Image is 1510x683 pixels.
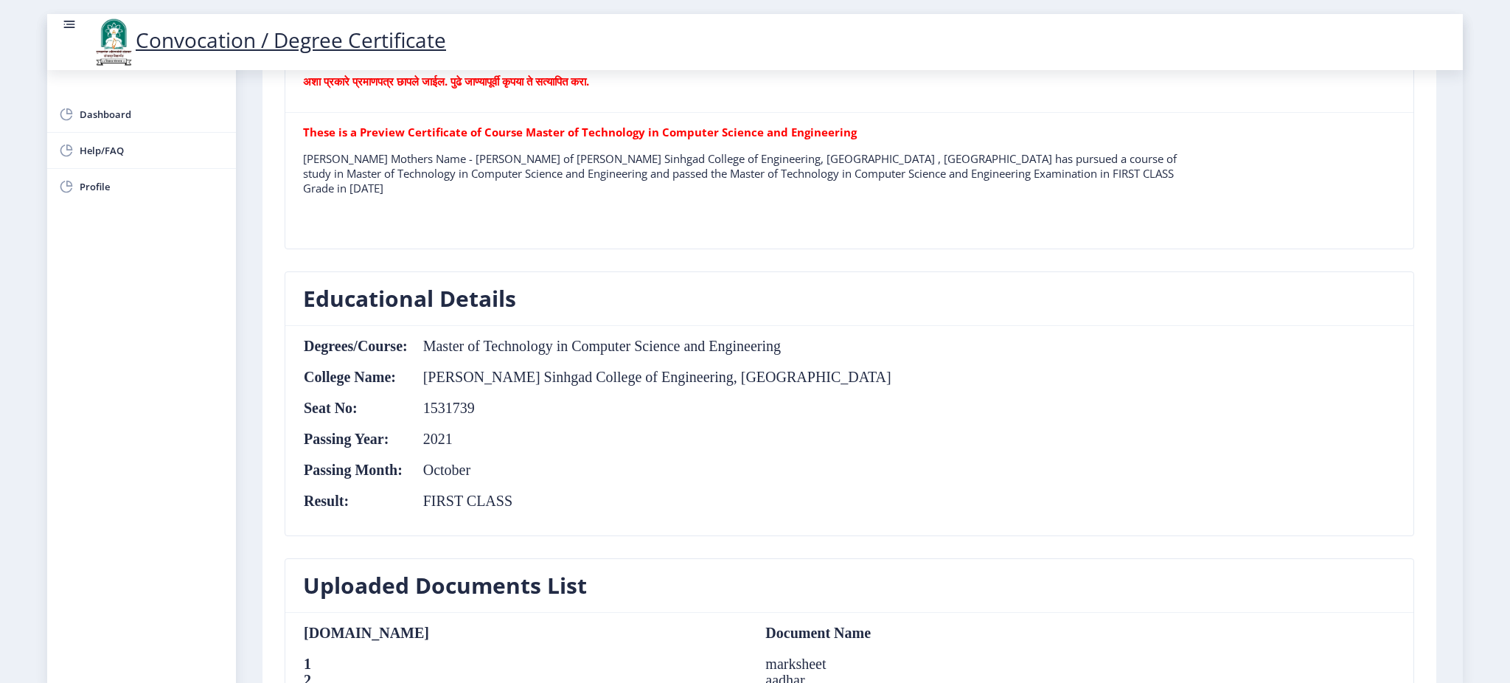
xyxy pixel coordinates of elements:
[408,462,892,478] td: October
[303,656,751,672] th: 1
[91,17,136,67] img: logo
[303,284,516,313] h3: Educational Details
[303,74,589,89] b: अशा प्रकारे प्रमाणपत्र छापले जाईल. पुढे जाण्यापूर्वी कृपया ते सत्यापित करा.
[91,26,446,54] a: Convocation / Degree Certificate
[285,44,1413,113] nb-card-header: Preview Certificate -
[303,625,751,641] th: [DOMAIN_NAME]
[303,338,408,354] th: Degrees/Course:
[751,656,1177,672] td: marksheet
[80,105,224,123] span: Dashboard
[303,369,408,385] th: College Name:
[47,169,236,204] a: Profile
[303,400,408,416] th: Seat No:
[47,97,236,132] a: Dashboard
[303,431,408,447] th: Passing Year:
[408,400,892,416] td: 1531739
[303,493,408,509] th: Result:
[303,125,857,139] b: These is a Preview Certificate of Course Master of Technology in Computer Science and Engineering
[751,625,1177,641] td: Document Name
[408,369,892,385] td: [PERSON_NAME] Sinhgad College of Engineering, [GEOGRAPHIC_DATA]
[408,493,892,509] td: FIRST CLASS
[303,571,587,600] h3: Uploaded Documents List
[408,338,892,354] td: Master of Technology in Computer Science and Engineering
[80,142,224,159] span: Help/FAQ
[80,178,224,195] span: Profile
[47,133,236,168] a: Help/FAQ
[303,151,1177,195] p: [PERSON_NAME] Mothers Name - [PERSON_NAME] of [PERSON_NAME] Sinhgad College of Engineering, [GEOG...
[408,431,892,447] td: 2021
[303,462,408,478] th: Passing Month:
